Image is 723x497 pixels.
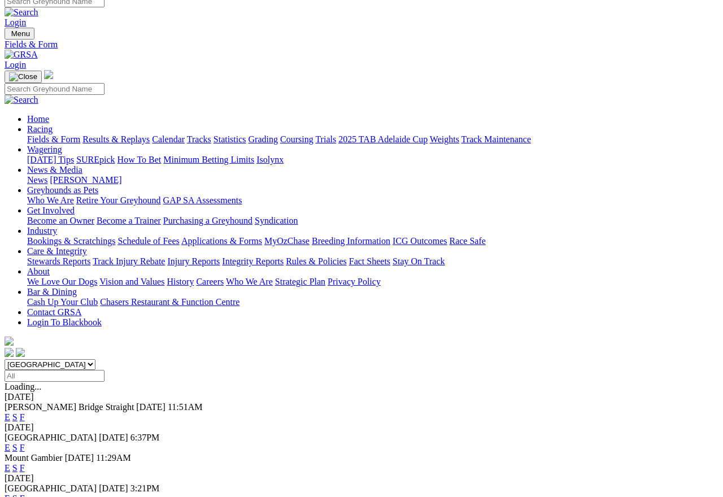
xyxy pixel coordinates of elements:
a: Track Maintenance [461,134,531,144]
a: S [12,412,18,422]
a: Grading [249,134,278,144]
a: E [5,463,10,473]
a: Become an Owner [27,216,94,225]
a: S [12,443,18,452]
a: Who We Are [226,277,273,286]
a: Schedule of Fees [117,236,179,246]
div: Bar & Dining [27,297,718,307]
div: [DATE] [5,473,718,483]
img: Search [5,95,38,105]
a: Rules & Policies [286,256,347,266]
a: Industry [27,226,57,236]
a: Calendar [152,134,185,144]
a: Fields & Form [5,40,718,50]
button: Toggle navigation [5,71,42,83]
a: Strategic Plan [275,277,325,286]
span: [DATE] [99,433,128,442]
div: About [27,277,718,287]
a: Applications & Forms [181,236,262,246]
span: Menu [11,29,30,38]
a: How To Bet [117,155,162,164]
a: We Love Our Dogs [27,277,97,286]
img: twitter.svg [16,348,25,357]
span: [DATE] [136,402,165,412]
a: History [167,277,194,286]
a: Purchasing a Greyhound [163,216,252,225]
a: Isolynx [256,155,284,164]
a: Careers [196,277,224,286]
div: Care & Integrity [27,256,718,267]
a: Integrity Reports [222,256,284,266]
a: Fields & Form [27,134,80,144]
a: Race Safe [449,236,485,246]
a: [DATE] Tips [27,155,74,164]
span: 11:51AM [168,402,203,412]
a: Bookings & Scratchings [27,236,115,246]
span: [PERSON_NAME] Bridge Straight [5,402,134,412]
a: Breeding Information [312,236,390,246]
a: About [27,267,50,276]
a: S [12,463,18,473]
a: Racing [27,124,53,134]
a: Wagering [27,145,62,154]
a: SUREpick [76,155,115,164]
a: News & Media [27,165,82,175]
a: Become a Trainer [97,216,161,225]
a: Stewards Reports [27,256,90,266]
a: F [20,443,25,452]
a: Results & Replays [82,134,150,144]
div: Greyhounds as Pets [27,195,718,206]
a: Weights [430,134,459,144]
img: GRSA [5,50,38,60]
a: Cash Up Your Club [27,297,98,307]
div: [DATE] [5,392,718,402]
a: Tracks [187,134,211,144]
span: 11:29AM [96,453,131,463]
a: Login [5,60,26,69]
a: Contact GRSA [27,307,81,317]
img: Search [5,7,38,18]
div: Wagering [27,155,718,165]
a: Trials [315,134,336,144]
a: F [20,412,25,422]
a: Statistics [214,134,246,144]
a: Syndication [255,216,298,225]
a: Greyhounds as Pets [27,185,98,195]
div: Racing [27,134,718,145]
button: Toggle navigation [5,28,34,40]
a: E [5,443,10,452]
span: [DATE] [99,483,128,493]
a: MyOzChase [264,236,310,246]
a: Coursing [280,134,313,144]
a: Stay On Track [393,256,445,266]
a: Vision and Values [99,277,164,286]
a: Home [27,114,49,124]
img: logo-grsa-white.png [5,337,14,346]
span: Mount Gambier [5,453,63,463]
a: Minimum Betting Limits [163,155,254,164]
a: News [27,175,47,185]
div: [DATE] [5,422,718,433]
input: Search [5,83,104,95]
div: News & Media [27,175,718,185]
span: [DATE] [65,453,94,463]
a: Privacy Policy [328,277,381,286]
a: Care & Integrity [27,246,87,256]
span: Loading... [5,382,41,391]
a: Who We Are [27,195,74,205]
a: Chasers Restaurant & Function Centre [100,297,239,307]
a: Track Injury Rebate [93,256,165,266]
a: ICG Outcomes [393,236,447,246]
a: Retire Your Greyhound [76,195,161,205]
a: Login To Blackbook [27,317,102,327]
a: Get Involved [27,206,75,215]
span: [GEOGRAPHIC_DATA] [5,483,97,493]
a: E [5,412,10,422]
img: logo-grsa-white.png [44,70,53,79]
input: Select date [5,370,104,382]
img: Close [9,72,37,81]
a: F [20,463,25,473]
a: [PERSON_NAME] [50,175,121,185]
a: 2025 TAB Adelaide Cup [338,134,428,144]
